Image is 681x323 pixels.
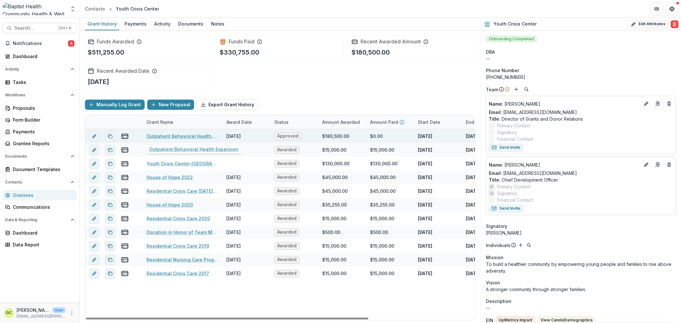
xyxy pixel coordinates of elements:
[489,116,500,122] span: Title :
[277,229,297,235] span: Awarded
[121,146,129,154] button: view-payments
[418,229,432,236] p: [DATE]
[497,190,517,197] span: Signatory
[489,161,640,168] a: Name: [PERSON_NAME]
[486,304,676,311] p: --
[143,119,177,125] div: Grant Name
[89,227,99,237] button: edit
[105,200,115,210] button: Duplicate proposal
[277,202,297,207] span: Awarded
[105,172,115,183] button: Duplicate proposal
[152,19,173,28] div: Activity
[3,103,77,113] a: Proposals
[121,201,129,209] button: view-payments
[122,19,149,28] div: Payments
[494,21,537,27] h2: Youth Crisis Center
[277,175,297,180] span: Awarded
[466,160,480,167] p: [DATE]
[370,146,394,153] div: $15,000.00
[370,215,394,222] div: $15,000.00
[105,227,115,237] button: Duplicate proposal
[322,146,346,153] div: $15,000.00
[370,201,395,208] div: $35,255.00
[360,39,421,45] h2: Recent Awarded Amount
[418,188,432,194] p: [DATE]
[466,133,480,139] p: [DATE]
[370,229,388,236] div: $500.00
[414,119,444,125] div: Start Date
[671,20,678,28] button: Delete
[642,100,650,108] button: Edit
[68,3,77,15] button: Open entity switcher
[13,192,72,199] div: Grantees
[85,100,145,110] button: Manually Log Grant
[208,19,227,28] div: Notes
[13,53,72,60] div: Dashboard
[277,188,297,194] span: Awarded
[89,186,99,196] button: edit
[650,3,663,15] button: Partners
[89,159,99,169] button: edit
[226,146,241,153] div: [DATE]
[147,100,194,110] button: New Proposal
[152,18,173,30] a: Activity
[497,197,533,203] span: Financial Contact
[3,202,77,212] a: Communications
[277,161,297,166] span: Awarded
[486,67,519,74] span: Phone Number
[486,86,498,93] p: Team
[489,144,523,151] button: Send Invite
[489,170,502,176] span: Email:
[418,270,432,277] p: [DATE]
[13,166,72,173] div: Document Templates
[226,188,241,194] div: [DATE]
[147,133,219,139] a: Outpatient Behavioral Health Expansion
[489,116,673,122] p: Director of Grants and Donor Relations
[322,174,348,181] div: $45,000.00
[486,74,676,80] div: [PHONE_NUMBER]
[226,133,241,139] div: [DATE]
[226,174,241,181] div: [DATE]
[17,313,65,319] p: [EMAIL_ADDRESS][PERSON_NAME][DOMAIN_NAME]
[147,160,219,167] a: Youth Crisis Center-[GEOGRAPHIC_DATA]-1
[466,256,480,263] p: [DATE]
[68,309,76,317] button: More
[226,256,241,263] div: [DATE]
[226,215,241,222] div: [DATE]
[322,201,347,208] div: $35,255.00
[277,271,297,276] span: Awarded
[13,116,72,123] div: Form Builder
[497,136,533,142] span: Financial Contact
[121,174,129,181] button: view-payments
[462,115,510,129] div: End Date
[223,115,270,129] div: Award Date
[85,5,105,12] div: Contacts
[352,48,390,57] p: $180,500.00
[366,115,414,129] div: Amount Paid
[147,146,219,153] a: Youth Crisis Center - 2024BH FY24 Strategic Investment Application
[105,186,115,196] button: Duplicate proposal
[418,243,432,249] p: [DATE]
[13,41,68,46] span: Notifications
[370,174,396,181] div: $45,000.00
[147,188,219,194] a: Residential Crisis Care [DATE]-[DATE]
[176,18,206,30] a: Documents
[466,215,480,222] p: [DATE]
[277,216,297,221] span: Awarded
[3,164,77,175] a: Document Templates
[322,160,350,167] div: $130,000.00
[3,151,77,161] button: Open Documents
[85,19,119,28] div: Grant History
[497,129,517,136] span: Signatory
[489,101,640,107] p: [PERSON_NAME]
[322,270,346,277] div: $15,000.00
[3,64,77,74] button: Open Activity
[226,243,241,249] div: [DATE]
[665,161,673,169] button: Deletes
[489,109,577,116] a: Email: [EMAIL_ADDRESS][DOMAIN_NAME]
[89,268,99,279] button: edit
[147,229,219,236] a: Donation in Honor of Team Member for Entering Volunteer Hours
[489,109,502,115] span: Email:
[121,215,129,222] button: view-payments
[122,18,149,30] a: Payments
